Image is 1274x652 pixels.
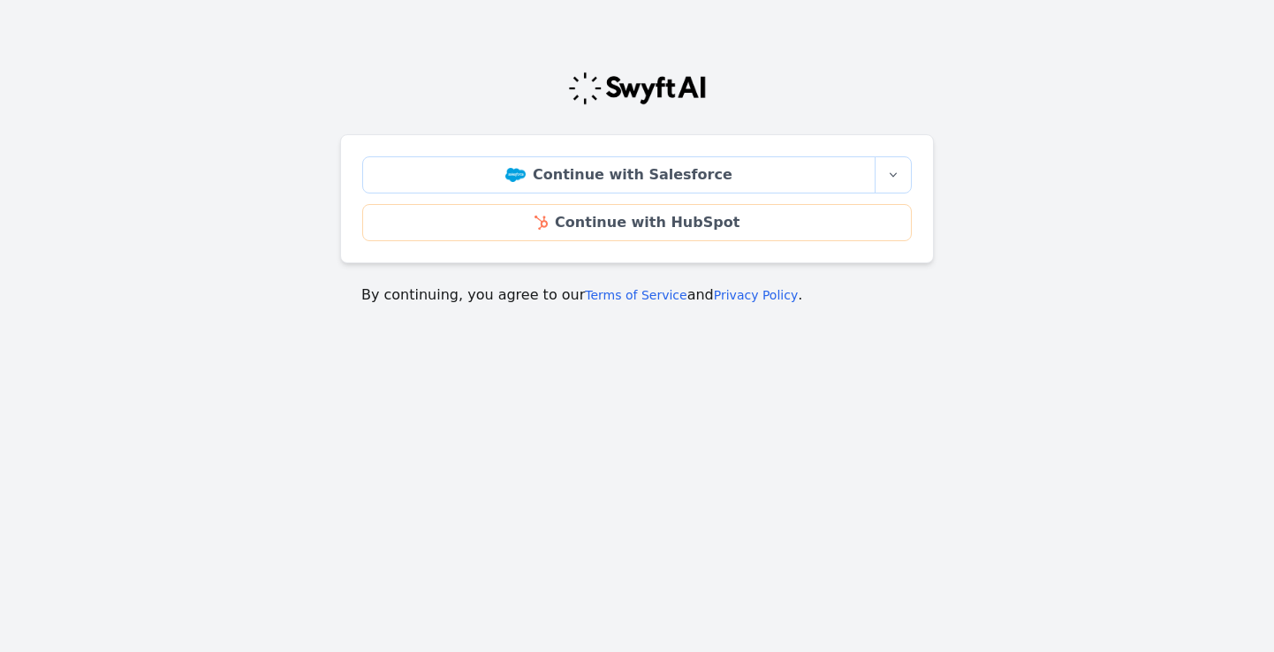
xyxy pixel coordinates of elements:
[361,284,913,306] p: By continuing, you agree to our and .
[362,204,912,241] a: Continue with HubSpot
[362,156,876,193] a: Continue with Salesforce
[567,71,707,106] img: Swyft Logo
[585,288,686,302] a: Terms of Service
[505,168,526,182] img: Salesforce
[714,288,798,302] a: Privacy Policy
[535,216,548,230] img: HubSpot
